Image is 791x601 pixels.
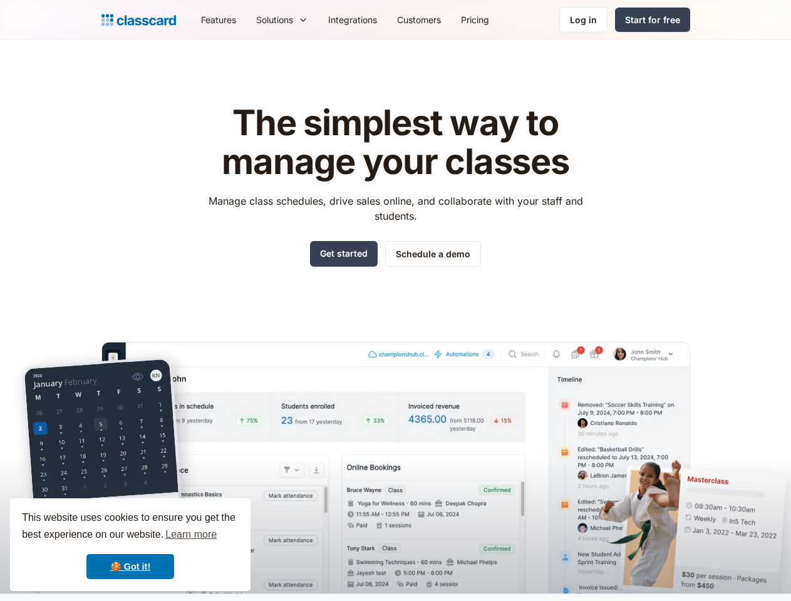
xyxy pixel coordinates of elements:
[163,525,219,544] a: learn more about cookies
[385,241,481,267] a: Schedule a demo
[570,13,597,26] div: Log in
[22,510,239,544] span: This website uses cookies to ensure you get the best experience on our website.
[625,13,680,26] div: Start for free
[318,6,387,34] a: Integrations
[191,6,246,34] a: Features
[615,8,690,32] a: Start for free
[86,554,174,579] a: dismiss cookie message
[197,193,594,223] p: Manage class schedules, drive sales online, and collaborate with your staff and students.
[246,6,318,34] div: Solutions
[559,7,607,33] a: Log in
[387,6,451,34] a: Customers
[197,104,594,181] h1: The simplest way to manage your classes
[310,241,378,267] a: Get started
[10,498,251,591] div: cookieconsent
[451,6,499,34] a: Pricing
[256,13,293,26] div: Solutions
[101,11,176,29] a: home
